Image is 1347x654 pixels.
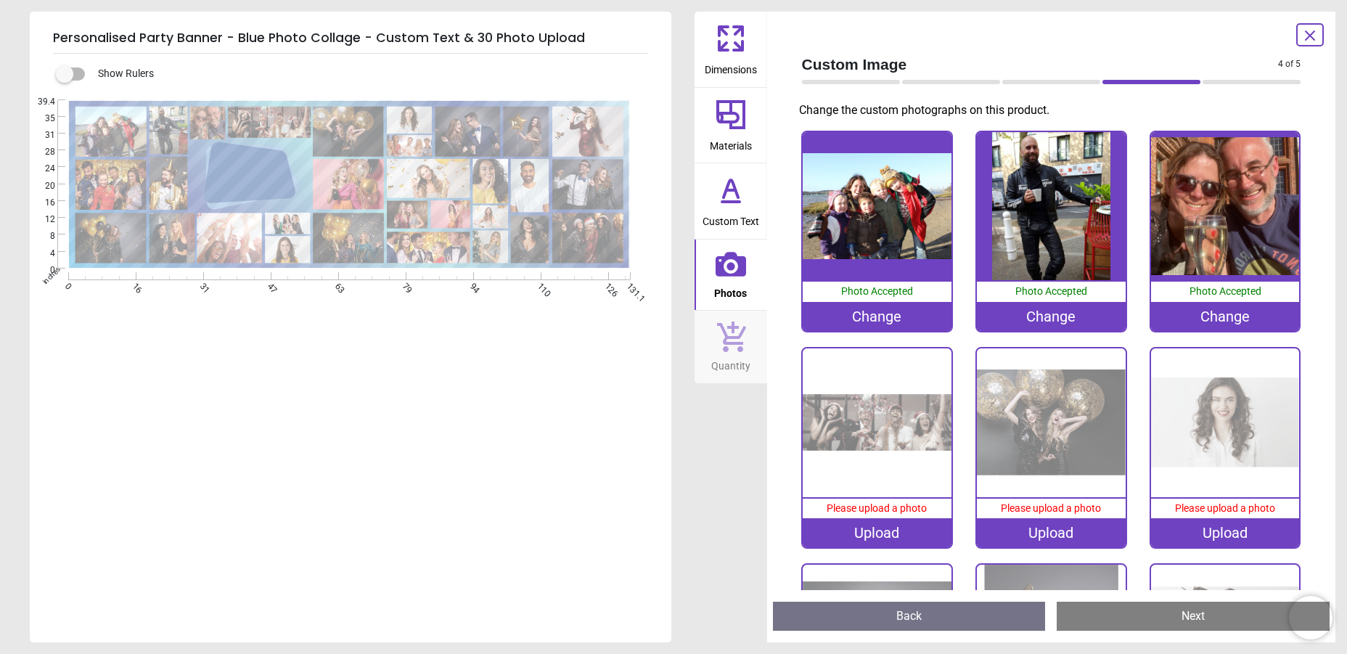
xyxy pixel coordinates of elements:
[1057,602,1330,631] button: Next
[28,264,55,277] span: 0
[977,302,1126,331] div: Change
[695,311,767,383] button: Quantity
[695,163,767,239] button: Custom Text
[332,281,341,290] span: 63
[1190,285,1261,297] span: Photo Accepted
[28,230,55,242] span: 8
[703,208,759,229] span: Custom Text
[28,248,55,260] span: 4
[705,56,757,78] span: Dimensions
[28,163,55,175] span: 24
[827,502,927,514] span: Please upload a photo
[28,197,55,209] span: 16
[803,518,951,547] div: Upload
[841,285,913,297] span: Photo Accepted
[977,518,1126,547] div: Upload
[799,102,1313,118] p: Change the custom photographs on this product.
[803,302,951,331] div: Change
[1015,285,1087,297] span: Photo Accepted
[802,54,1279,75] span: Custom Image
[714,279,747,301] span: Photos
[62,281,71,290] span: 0
[695,12,767,87] button: Dimensions
[1151,302,1300,331] div: Change
[711,352,750,374] span: Quantity
[695,88,767,163] button: Materials
[28,146,55,158] span: 28
[1278,58,1301,70] span: 4 of 5
[534,281,544,290] span: 110
[1289,596,1332,639] iframe: Brevo live chat
[602,281,611,290] span: 126
[467,281,476,290] span: 94
[129,281,139,290] span: 16
[695,240,767,311] button: Photos
[710,132,752,154] span: Materials
[53,23,648,54] h5: Personalised Party Banner - Blue Photo Collage - Custom Text & 30 Photo Upload
[1001,502,1101,514] span: Please upload a photo
[28,96,55,108] span: 39.4
[28,113,55,125] span: 35
[1175,502,1275,514] span: Please upload a photo
[1151,518,1300,547] div: Upload
[623,281,633,290] span: 131.1
[264,281,274,290] span: 47
[28,213,55,226] span: 12
[773,602,1046,631] button: Back
[197,281,206,290] span: 31
[28,129,55,142] span: 31
[65,65,671,83] div: Show Rulers
[399,281,409,290] span: 79
[28,180,55,192] span: 20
